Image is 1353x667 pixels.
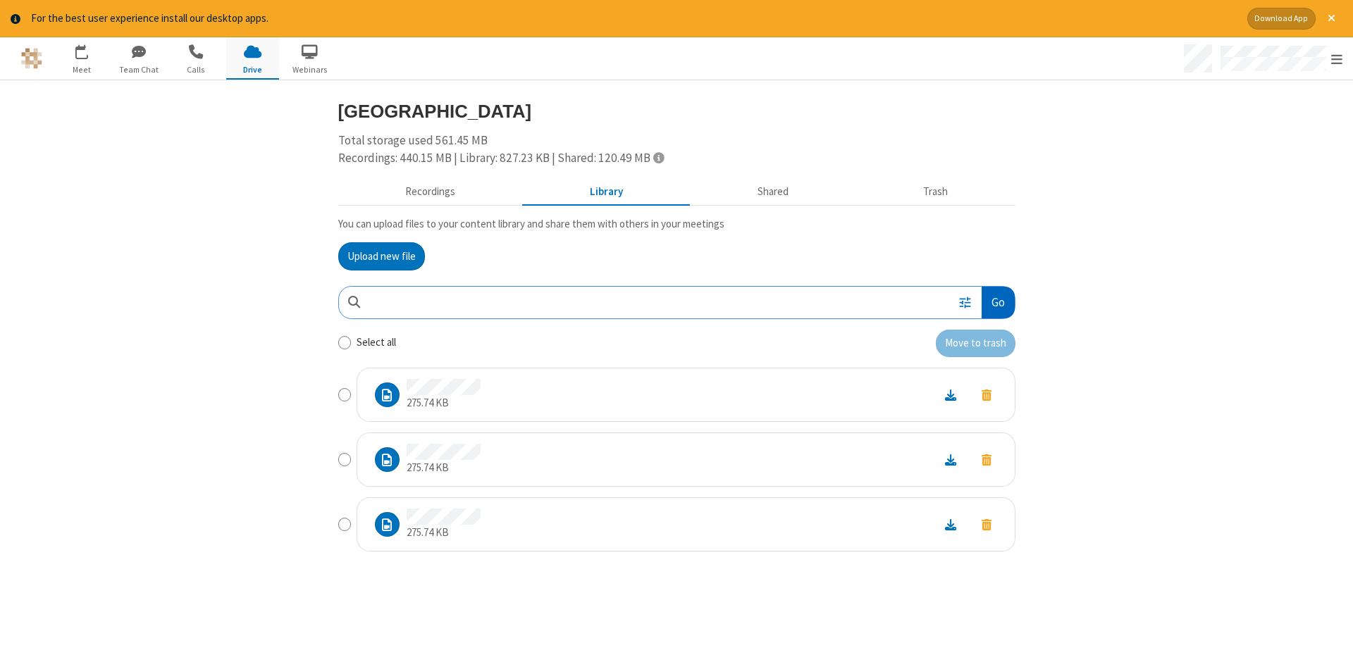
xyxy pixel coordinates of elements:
[169,63,222,76] span: Calls
[407,395,481,411] p: 275.74 KB
[856,178,1015,205] button: Trash
[338,178,523,205] button: Recorded meetings
[338,149,1015,168] div: Recordings: 440.15 MB | Library: 827.23 KB | Shared: 120.49 MB
[112,63,165,76] span: Team Chat
[691,178,856,205] button: Shared during meetings
[932,451,969,468] a: Download file
[407,525,481,541] p: 275.74 KB
[1318,630,1342,657] iframe: Chat
[31,11,1237,27] div: For the best user experience install our desktop apps.
[653,151,664,163] span: Totals displayed include files that have been moved to the trash.
[932,387,969,403] a: Download file
[338,216,1015,232] p: You can upload files to your content library and share them with others in your meetings
[932,516,969,532] a: Download file
[283,63,336,76] span: Webinars
[338,132,1015,168] div: Total storage used 561.45 MB
[338,242,425,270] button: Upload new file
[1247,8,1316,30] button: Download App
[1179,37,1353,80] div: Open menu
[338,101,1015,121] h3: [GEOGRAPHIC_DATA]
[969,450,1004,469] button: Move to trash
[969,385,1004,404] button: Move to trash
[21,48,42,69] img: QA Selenium DO NOT DELETE OR CHANGE
[969,515,1004,534] button: Move to trash
[1321,8,1342,30] button: Close alert
[936,330,1015,358] button: Move to trash
[982,287,1014,318] button: Go
[357,335,396,351] label: Select all
[407,460,481,476] p: 275.74 KB
[85,45,94,56] div: 2
[226,63,279,76] span: Drive
[55,63,108,76] span: Meet
[523,178,691,205] button: Content library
